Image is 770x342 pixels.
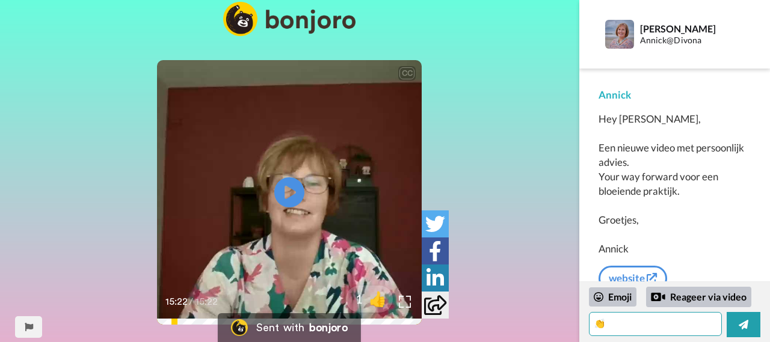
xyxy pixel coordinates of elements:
div: Reply by Video [651,290,665,304]
img: logo_full.png [223,2,356,36]
span: 15:22 [196,295,217,309]
div: [PERSON_NAME] [640,23,750,34]
div: bonjoro [309,322,348,333]
div: Hey [PERSON_NAME], Een nieuwe video met persoonlijk advies. Your way forward voor een bloeiende p... [599,112,751,256]
div: Annick@Divona [640,35,750,46]
img: Profile Image [605,20,634,49]
span: 👍 [363,289,393,308]
span: 1 [346,290,363,307]
a: Bonjoro LogoSent withbonjoro [218,313,361,342]
button: 1👍 [346,286,393,313]
span: 15:22 [165,295,186,309]
div: Emoji [589,287,636,307]
div: CC [399,67,414,79]
div: Annick [599,88,751,102]
div: Sent with [256,322,304,333]
textarea: 👏 [589,312,722,336]
span: / [189,295,193,309]
div: Reageer via video [646,287,751,307]
a: website [599,266,667,291]
img: Bonjoro Logo [231,319,248,336]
